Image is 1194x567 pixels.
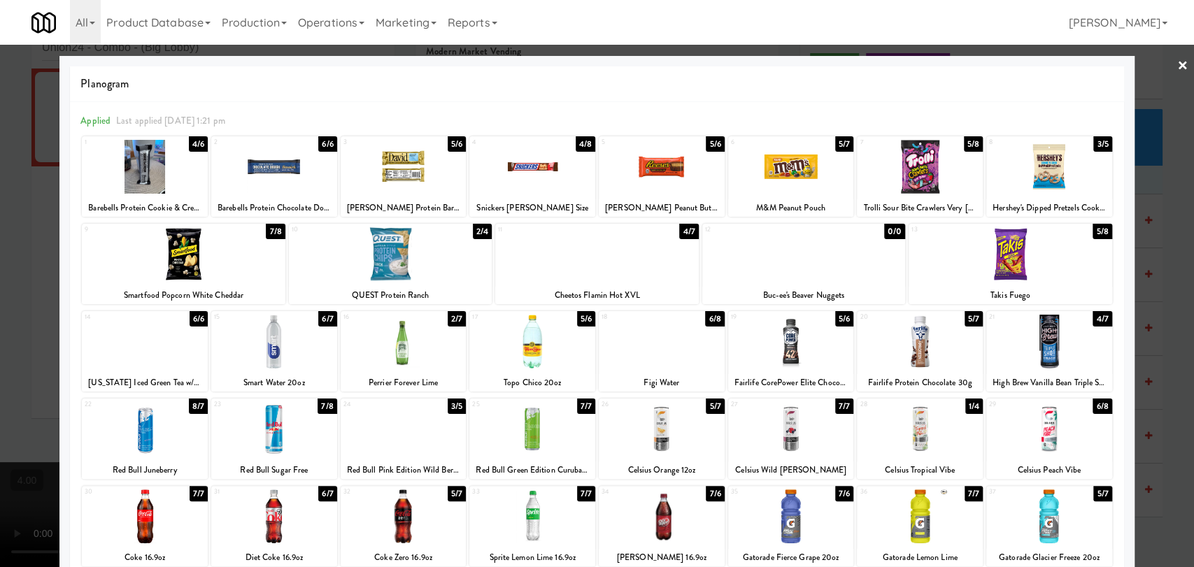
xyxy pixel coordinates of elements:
[986,311,1112,392] div: 214/7High Brew Vanilla Bean Triple Shot Cold Brew
[728,374,854,392] div: Fairlife CorePower Elite Chocolate 42g
[1093,399,1111,414] div: 6/8
[728,486,854,566] div: 357/6Gatorade Fierce Grape 20oz
[469,486,595,566] div: 337/7Sprite Lemon Lime 16.9oz
[989,486,1049,498] div: 37
[965,399,983,414] div: 1/4
[988,549,1110,566] div: Gatorade Glacier Freeze 20oz
[730,461,852,479] div: Celsius Wild [PERSON_NAME]
[448,311,466,326] div: 2/7
[706,399,724,414] div: 5/7
[343,399,404,410] div: 24
[82,224,285,304] div: 97/8Smartfood Popcorn White Cheddar
[835,486,853,501] div: 7/6
[577,311,595,326] div: 5/6
[84,549,206,566] div: Coke 16.9oz
[80,73,1113,94] span: Planogram
[705,311,724,326] div: 6/8
[495,224,698,304] div: 114/7Cheetos Flamin Hot XVL
[706,486,724,501] div: 7/6
[728,461,854,479] div: Celsius Wild [PERSON_NAME]
[728,136,854,217] div: 65/7M&M Peanut Pouch
[84,461,206,479] div: Red Bull Juneberry
[318,136,336,152] div: 6/6
[82,199,208,217] div: Barebells Protein Cookie & Cream
[292,224,390,236] div: 10
[291,287,490,304] div: QUEST Protein Ranch
[469,311,595,392] div: 175/6Topo Chico 20oz
[318,311,336,326] div: 6/7
[988,199,1110,217] div: Hershey's Dipped Pretzels Cookies N Creme
[498,224,597,236] div: 11
[469,199,595,217] div: Snickers [PERSON_NAME] Size
[343,461,464,479] div: Red Bull Pink Edition Wild Berries Sugar Free
[730,199,852,217] div: M&M Peanut Pouch
[986,374,1112,392] div: High Brew Vanilla Bean Triple Shot Cold Brew
[602,486,662,498] div: 34
[602,311,662,323] div: 18
[214,486,274,498] div: 31
[469,374,595,392] div: Topo Chico 20oz
[343,374,464,392] div: Perrier Forever Lime
[343,486,404,498] div: 32
[289,287,492,304] div: QUEST Protein Ranch
[728,549,854,566] div: Gatorade Fierce Grape 20oz
[731,136,791,148] div: 6
[84,199,206,217] div: Barebells Protein Cookie & Cream
[471,374,593,392] div: Topo Chico 20oz
[469,549,595,566] div: Sprite Lemon Lime 16.9oz
[82,461,208,479] div: Red Bull Juneberry
[859,374,981,392] div: Fairlife Protein Chocolate 30g
[211,549,337,566] div: Diet Coke 16.9oz
[211,199,337,217] div: Barebells Protein Chocolate Dough
[211,374,337,392] div: Smart Water 20oz
[266,224,285,239] div: 7/8
[986,199,1112,217] div: Hershey's Dipped Pretzels Cookies N Creme
[341,374,467,392] div: Perrier Forever Lime
[577,399,595,414] div: 7/7
[341,199,467,217] div: [PERSON_NAME] Protein Bar - Cinnamon Roll
[472,486,532,498] div: 33
[82,486,208,566] div: 307/7Coke 16.9oz
[857,486,983,566] div: 367/7Gatorade Lemon Lime
[1093,224,1111,239] div: 5/8
[989,136,1049,148] div: 8
[857,374,983,392] div: Fairlife Protein Chocolate 30g
[860,311,920,323] div: 20
[341,461,467,479] div: Red Bull Pink Edition Wild Berries Sugar Free
[857,461,983,479] div: Celsius Tropical Vibe
[988,374,1110,392] div: High Brew Vanilla Bean Triple Shot Cold Brew
[495,287,698,304] div: Cheetos Flamin Hot XVL
[599,136,725,217] div: 55/6[PERSON_NAME] Peanut Butter Cup
[986,461,1112,479] div: Celsius Peach Vibe
[859,199,981,217] div: Trolli Sour Bite Crawlers Very [PERSON_NAME]
[965,311,983,326] div: 5/7
[341,311,467,392] div: 162/7Perrier Forever Lime
[318,486,336,501] div: 6/7
[85,399,145,410] div: 22
[1093,136,1111,152] div: 3/5
[599,399,725,479] div: 265/7Celsius Orange 12oz
[472,311,532,323] div: 17
[911,224,1010,236] div: 13
[448,486,466,501] div: 5/7
[82,287,285,304] div: Smartfood Popcorn White Cheddar
[343,549,464,566] div: Coke Zero 16.9oz
[601,461,723,479] div: Celsius Orange 12oz
[189,399,208,414] div: 8/7
[911,287,1109,304] div: Takis Fuego
[909,224,1111,304] div: 135/8Takis Fuego
[82,549,208,566] div: Coke 16.9oz
[341,399,467,479] div: 243/5Red Bull Pink Edition Wild Berries Sugar Free
[576,136,595,152] div: 4/8
[599,486,725,566] div: 347/6[PERSON_NAME] 16.9oz
[989,311,1049,323] div: 21
[211,486,337,566] div: 316/7Diet Coke 16.9oz
[469,136,595,217] div: 44/8Snickers [PERSON_NAME] Size
[986,486,1112,566] div: 375/7Gatorade Glacier Freeze 20oz
[731,399,791,410] div: 27
[211,311,337,392] div: 156/7Smart Water 20oz
[448,399,466,414] div: 3/5
[860,486,920,498] div: 36
[988,461,1110,479] div: Celsius Peach Vibe
[471,549,593,566] div: Sprite Lemon Lime 16.9oz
